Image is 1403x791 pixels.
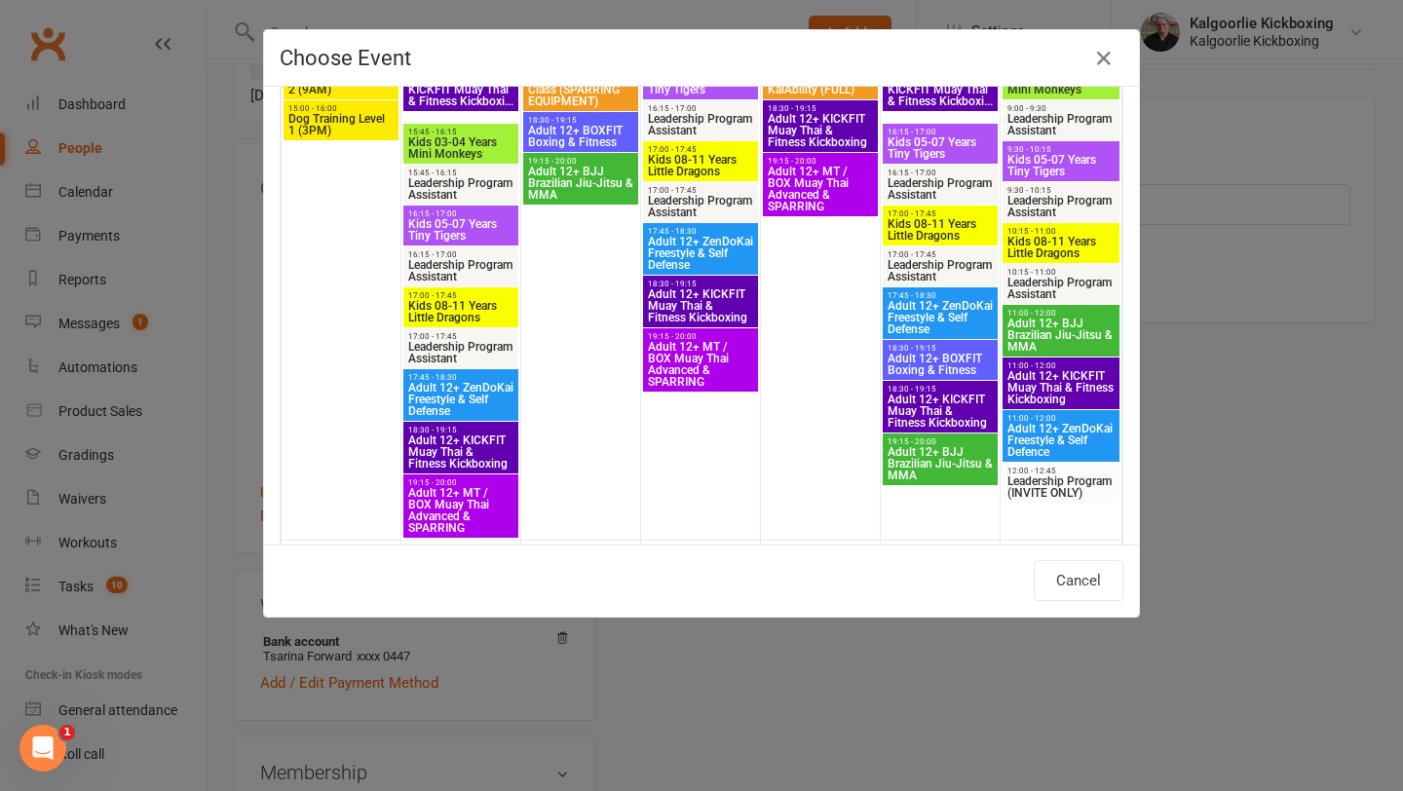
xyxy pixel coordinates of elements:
span: Leadership Program Assistant [1006,195,1116,218]
span: 19:15 - 20:00 [887,437,994,446]
div: 26 [605,541,640,573]
iframe: Intercom live chat [19,725,66,772]
span: 18:30 - 19:15 [647,280,754,288]
span: 17:00 - 17:45 [647,186,754,195]
span: Adult 12+ ZenDoKai Freestyle & Self Defense [407,382,514,417]
span: 17:45 - 18:30 [887,291,994,300]
div: 30 [1086,541,1121,573]
div: 24 [365,541,400,573]
span: Kids 05-07 Years Tiny Tigers [407,218,514,242]
span: 9am Adult 12+ KICKFIT Muay Thai & Fitness Kickboxi... [407,72,514,107]
span: Leadership Program Assistant [647,195,754,218]
span: Adult 12+ BJJ Brazilian Jiu-Jitsu & MMA [1006,318,1116,353]
span: 17:45 - 18:30 [647,227,754,236]
span: 9am Adult 12+ KICKFIT Muay Thai & Fitness Kickboxi... [887,72,994,107]
div: 27 [725,541,760,573]
span: Kids 7+ SPARRING Class (SPARRING EQUIPMENT) [527,72,634,107]
span: 17:00 - 17:45 [407,332,514,341]
span: Kids 03-04 Years Mini Monkeys [407,136,514,160]
span: Leadership Program Assistant [1006,277,1116,300]
span: 12:00 - 12:45 [1006,467,1116,475]
span: Adult 12+ KICKFIT Muay Thai & Fitness Kickboxing [887,394,994,429]
span: 17:00 - 17:45 [887,250,994,259]
span: 18:30 - 19:15 [887,385,994,394]
span: Kids 08-11 Years Little Dragons [887,218,994,242]
span: Kids 08-11 Years Little Dragons [1006,236,1116,259]
span: Kids 03-04 Years Mini Monkeys [1006,72,1116,95]
span: 18:30 - 19:15 [407,426,514,434]
span: 16:15 - 17:00 [407,209,514,218]
span: Kids 05-07 Years Tiny Tigers [1006,154,1116,177]
span: Adult 12+ MT / BOX Muay Thai Advanced & SPARRING [767,166,874,212]
span: Adult 12+ ZenDoKai Freestyle & Self Defense [647,236,754,271]
span: Adult 12+ KICKFIT Muay Thai & Fitness Kickboxing [407,434,514,470]
span: 19:15 - 20:00 [767,157,874,166]
span: Adult 12+ BOXFIT Boxing & Fitness [527,125,634,148]
span: Leadership Program Assistant [887,177,994,201]
span: 16:15 - 17:00 [887,128,994,136]
div: 28 [845,541,880,573]
span: 17:00 - 17:45 [647,145,754,154]
span: Adult 12+ BOXFIT Boxing & Fitness [887,353,994,376]
span: Leadership Program (INVITE ONLY) [1006,475,1116,499]
span: Leadership Program Assistant [1006,113,1116,136]
span: Dog Training Level 1 (3PM) [287,113,395,136]
span: Kids 08-11 Years Little Dragons [647,154,754,177]
span: 10:15 - 11:00 [1006,268,1116,277]
span: 17:45 - 18:30 [407,373,514,382]
span: 18:30 - 19:15 [887,344,994,353]
span: Kids 05-07 Years Tiny Tigers [887,136,994,160]
span: Adult 12+ KICKFIT Muay Thai & Fitness Kickboxing [647,288,754,323]
span: 16:15 - 17:00 [887,169,994,177]
span: Leadership Program Assistant [647,113,754,136]
span: 10:15 - 11:00 [1006,227,1116,236]
span: Adult 12+ BJJ Brazilian Jiu-Jitsu & MMA [527,166,634,201]
span: Leadership Program Assistant [407,259,514,282]
div: 25 [485,541,520,573]
span: Adult 12+ MT / BOX Muay Thai Advanced & SPARRING [647,341,754,388]
span: 9:00 - 9:30 [1006,104,1116,113]
span: 19:15 - 20:00 [527,157,634,166]
span: 15:45 - 16:15 [407,128,514,136]
span: Kids 05-07 Years Tiny Tigers [647,72,754,95]
span: 11:00 - 12:00 [1006,361,1116,370]
span: 16:15 - 17:00 [647,104,754,113]
span: Leadership Program Assistant [407,177,514,201]
div: 29 [965,541,1000,573]
span: Adult 12+ KICKFIT Muay Thai & Fitness Kickboxing [767,113,874,148]
span: 15:45 - 16:15 [407,169,514,177]
button: Cancel [1034,560,1123,601]
span: 11:00 - 12:00 [1006,414,1116,423]
span: 9:30 - 10:15 [1006,145,1116,154]
span: Leadership Program Assistant [407,341,514,364]
span: PT Group Private KalAbility (FULL) [767,72,874,95]
span: 19:15 - 20:00 [407,478,514,487]
h4: Choose Event [280,46,1123,70]
span: 11:00 - 12:00 [1006,309,1116,318]
span: 9:30 - 10:15 [1006,186,1116,195]
span: 17:00 - 17:45 [407,291,514,300]
span: Adult 12+ BJJ Brazilian Jiu-Jitsu & MMA [887,446,994,481]
span: Leadership Program Assistant [887,259,994,282]
span: 19:15 - 20:00 [647,332,754,341]
span: 18:30 - 19:15 [767,104,874,113]
button: Close [1088,43,1119,74]
span: Adult 12+ ZenDoKai Freestyle & Self Defence [1006,423,1116,458]
span: Kids 08-11 Years Little Dragons [407,300,514,323]
span: 16:15 - 17:00 [407,250,514,259]
span: Adult 12+ ZenDoKai Freestyle & Self Defense [887,300,994,335]
span: 15:00 - 16:00 [287,104,395,113]
span: 18:30 - 19:15 [527,116,634,125]
span: Adult 12+ MT / BOX Muay Thai Advanced & SPARRING [407,487,514,534]
span: 17:00 - 17:45 [887,209,994,218]
span: Adult 12+ KICKFIT Muay Thai & Fitness Kickboxing [1006,370,1116,405]
span: 1 [59,725,75,740]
